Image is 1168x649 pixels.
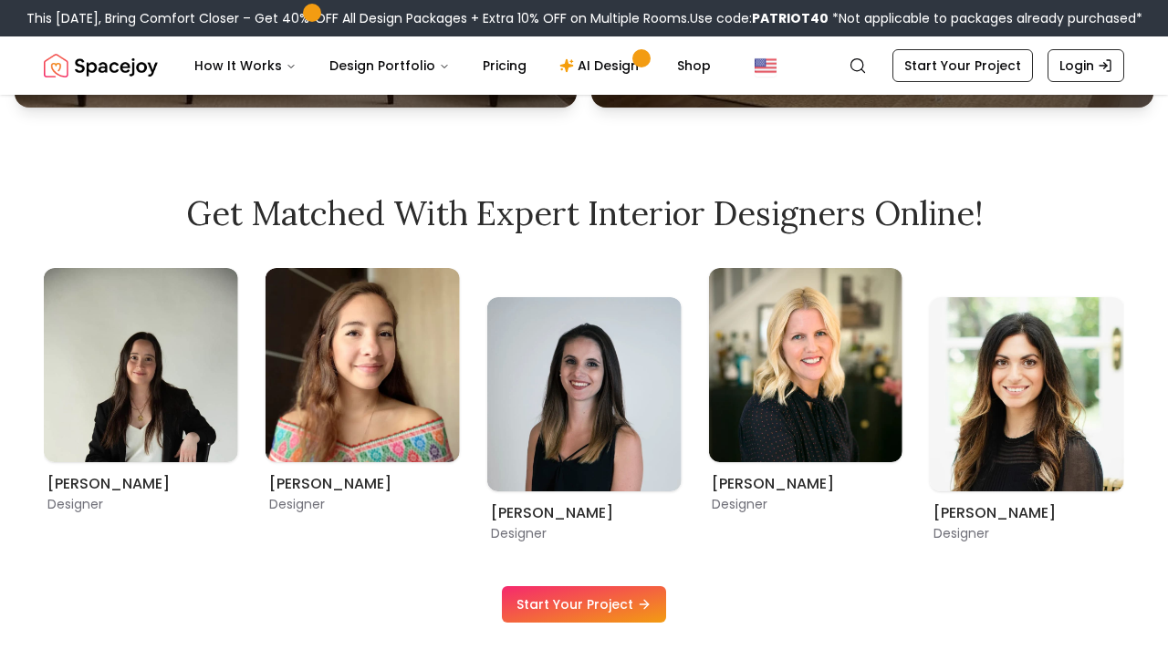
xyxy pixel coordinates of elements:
[930,297,1124,491] img: Christina Manzo
[892,49,1033,82] a: Start Your Project
[755,55,777,77] img: United States
[712,473,899,495] h6: [PERSON_NAME]
[502,586,666,623] a: Start Your Project
[487,268,682,542] div: 2 / 9
[269,473,456,495] h6: [PERSON_NAME]
[47,473,235,495] h6: [PERSON_NAME]
[933,524,1121,542] p: Designer
[545,47,659,84] a: AI Design
[1048,49,1124,82] a: Login
[662,47,725,84] a: Shop
[708,268,902,484] div: 3 / 9
[180,47,311,84] button: How It Works
[712,495,899,513] p: Designer
[44,47,158,84] img: Spacejoy Logo
[44,268,238,484] div: 9 / 9
[269,495,456,513] p: Designer
[44,195,1124,232] h2: Get Matched with Expert Interior Designers Online!
[468,47,541,84] a: Pricing
[44,268,238,462] img: Grazia Decanini
[26,9,1142,27] div: This [DATE], Bring Comfort Closer – Get 40% OFF All Design Packages + Extra 10% OFF on Multiple R...
[180,47,725,84] nav: Main
[487,297,682,491] img: Angela Amore
[491,502,678,524] h6: [PERSON_NAME]
[44,268,1124,542] div: Carousel
[930,268,1124,542] div: 4 / 9
[315,47,464,84] button: Design Portfolio
[266,268,460,484] div: 1 / 9
[44,47,158,84] a: Spacejoy
[47,495,235,513] p: Designer
[491,524,678,542] p: Designer
[752,9,829,27] b: PATRIOT40
[266,268,460,462] img: Maria Castillero
[690,9,829,27] span: Use code:
[44,36,1124,95] nav: Global
[708,268,902,462] img: Tina Martidelcampo
[829,9,1142,27] span: *Not applicable to packages already purchased*
[933,502,1121,524] h6: [PERSON_NAME]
